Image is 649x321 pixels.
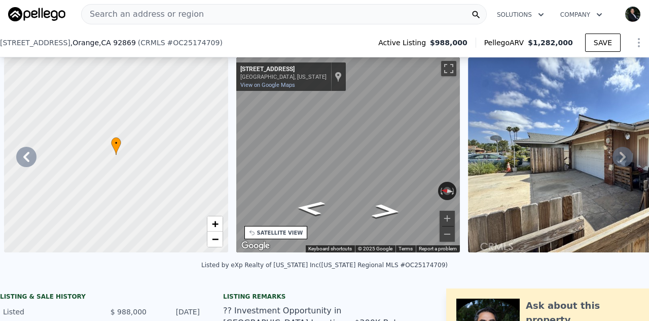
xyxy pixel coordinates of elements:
[359,201,413,221] path: Go South, N Malena Dr
[211,217,218,230] span: +
[489,6,552,24] button: Solutions
[484,38,528,48] span: Pellego ARV
[240,74,327,80] div: [GEOGRAPHIC_DATA], [US_STATE]
[451,182,457,200] button: Rotate clockwise
[552,6,610,24] button: Company
[140,39,165,47] span: CRMLS
[236,57,460,252] div: Street View
[335,71,342,82] a: Show location on map
[167,39,220,47] span: # OC25174709
[223,293,426,301] div: Listing remarks
[240,66,327,74] div: [STREET_ADDRESS]
[211,233,218,245] span: −
[378,38,430,48] span: Active Listing
[240,82,295,88] a: View on Google Maps
[111,137,121,155] div: •
[528,39,573,47] span: $1,282,000
[419,246,457,251] a: Report a problem
[358,246,392,251] span: © 2025 Google
[629,33,649,53] button: Show Options
[438,186,457,196] button: Reset the view
[284,198,337,218] path: Go North, N Malena Dr
[438,182,444,200] button: Rotate counterclockwise
[239,239,272,252] img: Google
[236,57,460,252] div: Map
[207,232,223,247] a: Zoom out
[82,8,204,20] span: Search an address or region
[201,262,448,269] div: Listed by eXp Realty of [US_STATE] Inc ([US_STATE] Regional MLS #OC25174709)
[440,211,455,226] button: Zoom in
[70,38,136,48] span: , Orange
[111,139,121,148] span: •
[257,229,303,237] div: SATELLITE VIEW
[585,34,621,52] button: SAVE
[207,216,223,232] a: Zoom in
[239,239,272,252] a: Open this area in Google Maps (opens a new window)
[441,61,456,76] button: Toggle fullscreen view
[430,38,467,48] span: $988,000
[155,307,200,317] div: [DATE]
[138,38,223,48] div: ( )
[99,39,136,47] span: , CA 92869
[3,307,93,317] div: Listed
[111,308,147,316] span: $ 988,000
[440,227,455,242] button: Zoom out
[625,6,641,22] img: avatar
[399,246,413,251] a: Terms (opens in new tab)
[8,7,65,21] img: Pellego
[308,245,352,252] button: Keyboard shortcuts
